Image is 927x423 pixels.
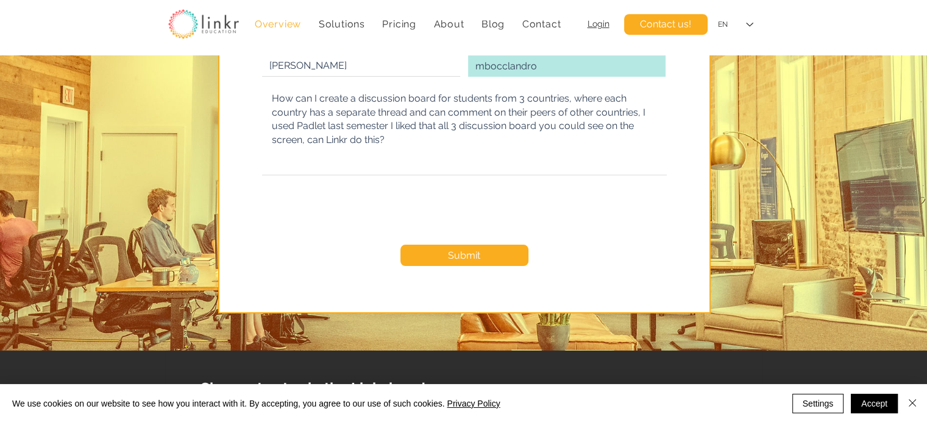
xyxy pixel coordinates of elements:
[516,12,567,36] a: Contact
[447,399,500,408] a: Privacy Policy
[475,12,511,36] a: Blog
[588,19,609,29] a: Login
[433,18,464,30] span: About
[255,18,301,30] span: Overview
[382,18,416,30] span: Pricing
[522,18,561,30] span: Contact
[468,55,666,77] input: Your email
[624,14,708,35] a: Contact us!
[851,394,898,413] button: Accept
[905,394,920,413] button: Close
[400,245,528,266] button: Submit
[393,191,536,228] iframe: reCAPTCHA
[481,18,505,30] span: Blog
[312,12,371,36] div: Solutions
[448,249,480,262] span: Submit
[249,12,308,36] a: Overview
[168,9,239,39] img: linkr_logo_transparentbg.png
[718,19,728,30] div: EN
[319,18,365,30] span: Solutions
[249,12,567,36] nav: Site
[640,18,691,31] span: Contact us!
[12,398,500,409] span: We use cookies on our website to see how you interact with it. By accepting, you agree to our use...
[201,379,425,397] span: Sign up to stay in the Linkr loop!
[376,12,422,36] a: Pricing
[262,85,667,175] textarea: How can I create a discussion board for students from 3 countries, where each country has a separ...
[905,396,920,410] img: Close
[262,55,460,77] div: main content
[427,12,471,36] div: About
[262,55,460,77] input: Your name
[709,11,762,38] div: Language Selector: English
[792,394,844,413] button: Settings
